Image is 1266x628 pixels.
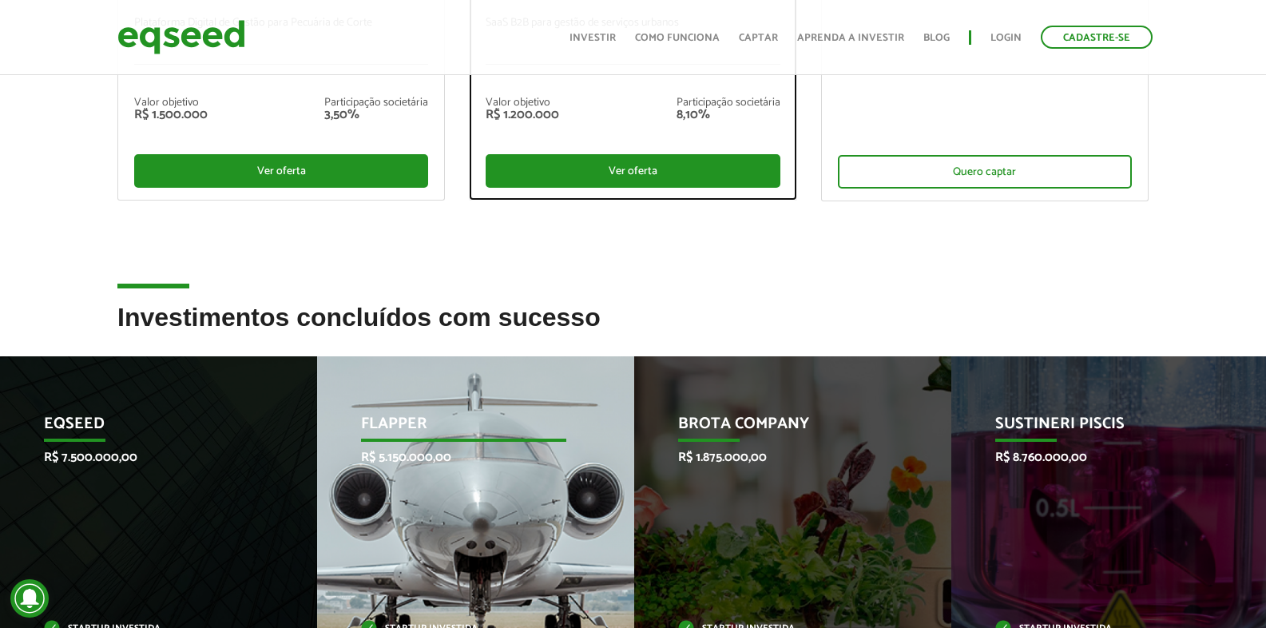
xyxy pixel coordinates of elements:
[677,109,780,121] div: 8,10%
[635,33,720,43] a: Como funciona
[486,154,780,188] div: Ver oferta
[324,97,428,109] div: Participação societária
[995,450,1201,465] p: R$ 8.760.000,00
[44,415,249,442] p: EqSeed
[361,450,566,465] p: R$ 5.150.000,00
[990,33,1022,43] a: Login
[677,97,780,109] div: Participação societária
[117,304,1149,356] h2: Investimentos concluídos com sucesso
[134,154,428,188] div: Ver oferta
[486,97,559,109] div: Valor objetivo
[324,109,428,121] div: 3,50%
[797,33,904,43] a: Aprenda a investir
[739,33,778,43] a: Captar
[117,16,245,58] img: EqSeed
[44,450,249,465] p: R$ 7.500.000,00
[923,33,950,43] a: Blog
[486,109,559,121] div: R$ 1.200.000
[361,415,566,442] p: Flapper
[995,415,1201,442] p: Sustineri Piscis
[678,415,883,442] p: Brota Company
[134,109,208,121] div: R$ 1.500.000
[838,155,1132,189] div: Quero captar
[570,33,616,43] a: Investir
[678,450,883,465] p: R$ 1.875.000,00
[134,97,208,109] div: Valor objetivo
[1041,26,1153,49] a: Cadastre-se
